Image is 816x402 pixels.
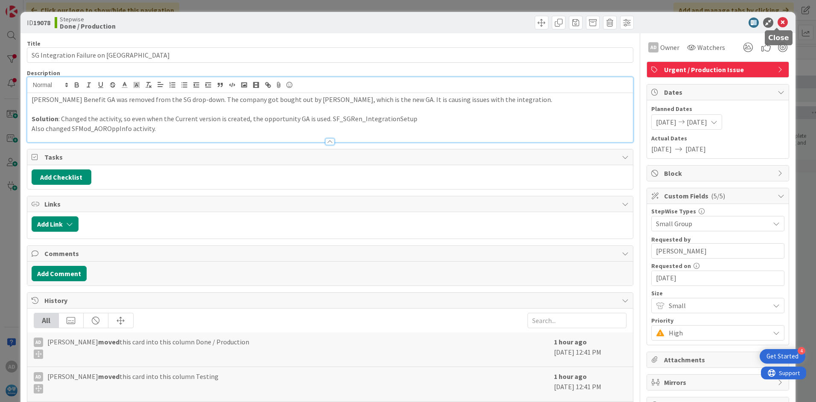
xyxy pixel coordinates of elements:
[651,134,784,143] span: Actual Dates
[32,216,79,232] button: Add Link
[527,313,627,328] input: Search...
[669,300,765,312] span: Small
[685,144,706,154] span: [DATE]
[44,152,618,162] span: Tasks
[651,290,784,296] div: Size
[554,337,627,362] div: [DATE] 12:41 PM
[34,372,43,382] div: AD
[664,377,773,387] span: Mirrors
[656,117,676,127] span: [DATE]
[711,192,725,200] span: ( 5/5 )
[32,95,629,105] p: [PERSON_NAME] Benefit GA was removed from the SG drop-down. The company got bought out by [PERSON...
[47,337,249,359] span: [PERSON_NAME] this card into this column Done / Production
[34,338,43,347] div: AD
[669,327,765,339] span: High
[44,295,618,306] span: History
[32,169,91,185] button: Add Checklist
[98,372,119,381] b: moved
[651,208,784,214] div: StepWise Types
[32,266,87,281] button: Add Comment
[27,47,633,63] input: type card name here...
[664,355,773,365] span: Attachments
[760,349,805,364] div: Open Get Started checklist, remaining modules: 4
[687,117,707,127] span: [DATE]
[32,114,629,124] p: : Changed the activity, so even when the Current version is created, the opportunity GA is used. ...
[651,263,784,269] div: Requested on
[34,313,59,328] div: All
[648,42,659,52] div: AD
[651,105,784,114] span: Planned Dates
[33,18,50,27] b: 19078
[656,218,765,230] span: Small Group
[554,371,627,397] div: [DATE] 12:41 PM
[47,371,219,393] span: [PERSON_NAME] this card into this column Testing
[32,114,58,123] strong: Solution
[27,69,60,77] span: Description
[656,271,780,285] input: MM/DD/YYYY
[554,372,587,381] b: 1 hour ago
[651,144,672,154] span: [DATE]
[697,42,725,52] span: Watchers
[98,338,119,346] b: moved
[44,248,618,259] span: Comments
[32,124,629,134] p: Also changed SFMod_AOROppInfo activity.
[651,236,691,243] label: Requested by
[60,23,116,29] b: Done / Production
[27,40,41,47] label: Title
[768,34,789,42] h5: Close
[44,199,618,209] span: Links
[18,1,39,12] span: Support
[660,42,679,52] span: Owner
[664,191,773,201] span: Custom Fields
[651,318,784,323] div: Priority
[664,64,773,75] span: Urgent / Production Issue
[798,347,805,355] div: 4
[554,338,587,346] b: 1 hour ago
[664,87,773,97] span: Dates
[27,17,50,28] span: ID
[60,16,116,23] span: Stepwise
[664,168,773,178] span: Block
[766,352,799,361] div: Get Started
